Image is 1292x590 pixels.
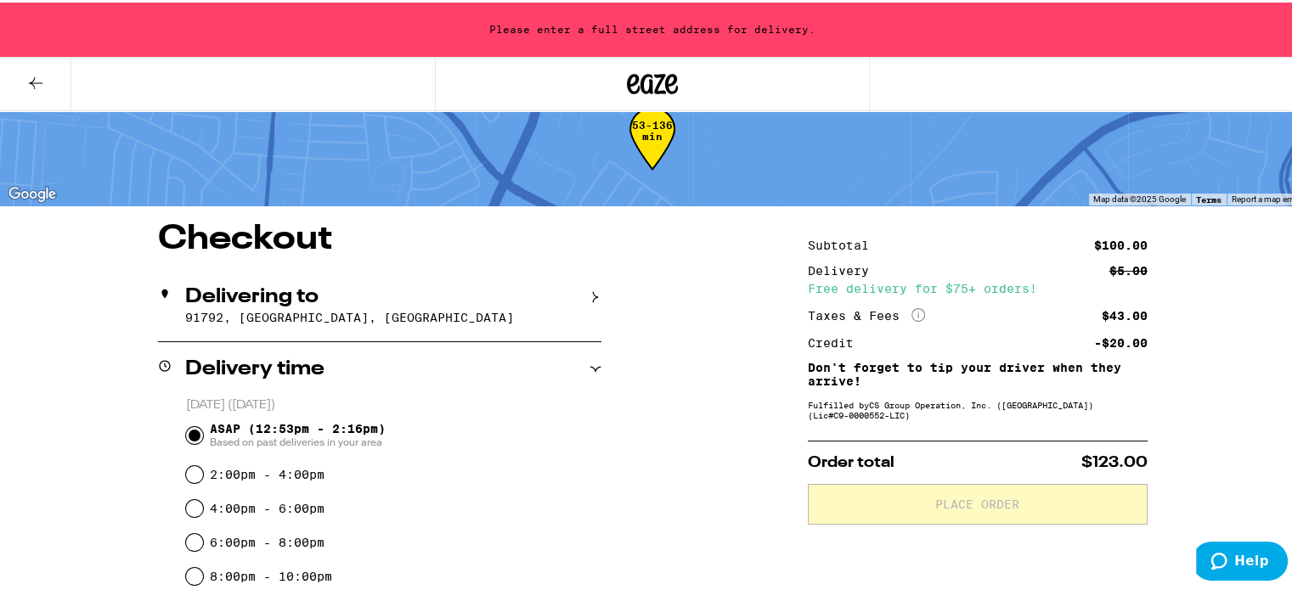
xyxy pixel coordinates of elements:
[210,419,386,447] span: ASAP (12:53pm - 2:16pm)
[210,567,332,581] label: 8:00pm - 10:00pm
[629,117,675,181] div: 53-136 min
[808,481,1148,522] button: Place Order
[1102,307,1148,319] div: $43.00
[808,397,1148,418] div: Fulfilled by CS Group Operation, Inc. ([GEOGRAPHIC_DATA]) (Lic# C9-0000552-LIC )
[808,306,925,321] div: Taxes & Fees
[1081,452,1148,468] span: $123.00
[808,262,881,274] div: Delivery
[186,395,601,411] p: [DATE] ([DATE])
[210,433,386,447] span: Based on past deliveries in your area
[158,220,601,254] h1: Checkout
[1093,192,1186,201] span: Map data ©2025 Google
[210,533,324,547] label: 6:00pm - 8:00pm
[935,496,1019,508] span: Place Order
[1196,192,1221,202] a: Terms
[808,280,1148,292] div: Free delivery for $75+ orders!
[808,452,894,468] span: Order total
[185,284,319,305] h2: Delivering to
[185,308,601,322] p: 91792, [GEOGRAPHIC_DATA], [GEOGRAPHIC_DATA]
[808,237,881,249] div: Subtotal
[808,358,1148,385] p: Don't forget to tip your driver when they arrive!
[4,181,60,203] img: Google
[210,499,324,513] label: 4:00pm - 6:00pm
[1094,334,1148,346] div: -$20.00
[185,357,324,377] h2: Delivery time
[1196,539,1288,582] iframe: Opens a widget where you can find more information
[1109,262,1148,274] div: $5.00
[808,334,866,346] div: Credit
[4,181,60,203] a: Open this area in Google Maps (opens a new window)
[210,465,324,479] label: 2:00pm - 4:00pm
[1094,237,1148,249] div: $100.00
